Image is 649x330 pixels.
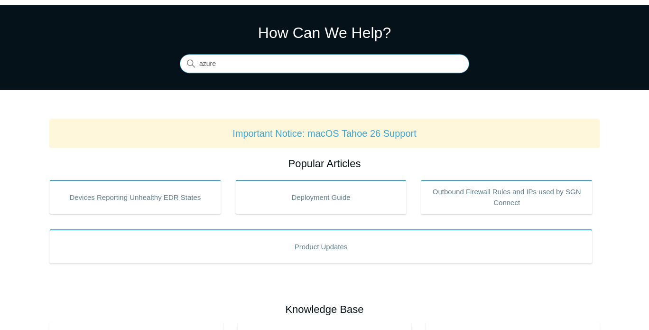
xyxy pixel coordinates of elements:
[49,302,600,317] h2: Knowledge Base
[49,180,221,214] a: Devices Reporting Unhealthy EDR States
[180,55,469,74] input: Search
[232,128,417,139] a: Important Notice: macOS Tahoe 26 Support
[235,180,407,214] a: Deployment Guide
[49,156,600,171] h2: Popular Articles
[49,229,593,264] a: Product Updates
[421,180,593,214] a: Outbound Firewall Rules and IPs used by SGN Connect
[180,21,469,44] h1: How Can We Help?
